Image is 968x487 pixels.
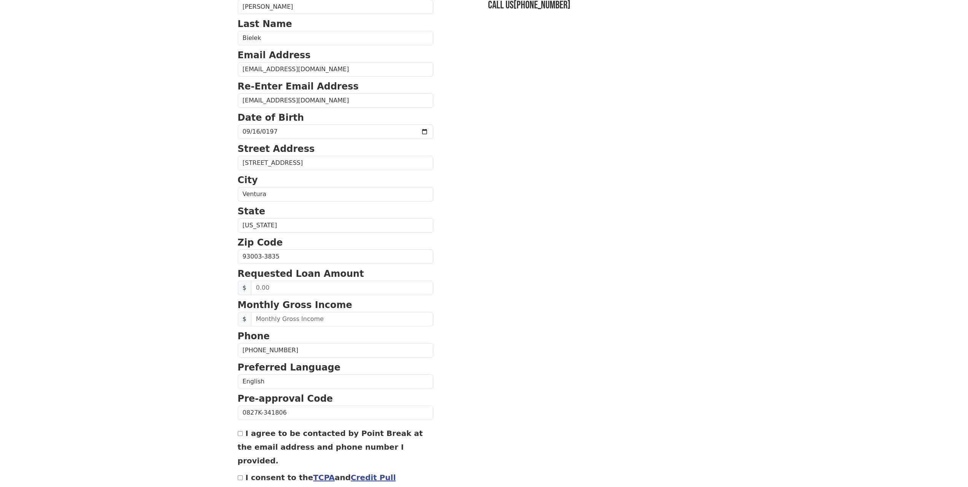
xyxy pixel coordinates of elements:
[251,281,433,295] input: 0.00
[238,362,340,373] strong: Preferred Language
[238,50,311,61] strong: Email Address
[313,473,335,482] a: TCPA
[238,393,333,404] strong: Pre-approval Code
[238,19,292,29] strong: Last Name
[238,156,433,170] input: Street Address
[238,187,433,201] input: City
[238,93,433,108] input: Re-Enter Email Address
[238,206,265,217] strong: State
[238,312,251,326] span: $
[238,62,433,77] input: Email Address
[238,249,433,264] input: Zip Code
[238,331,270,342] strong: Phone
[238,81,359,92] strong: Re-Enter Email Address
[238,144,315,154] strong: Street Address
[238,298,433,312] p: Monthly Gross Income
[238,406,433,420] input: Pre-approval Code
[251,312,433,326] input: Monthly Gross Income
[238,268,364,279] strong: Requested Loan Amount
[238,175,258,185] strong: City
[238,112,304,123] strong: Date of Birth
[238,429,423,465] label: I agree to be contacted by Point Break at the email address and phone number I provided.
[238,237,283,248] strong: Zip Code
[238,281,251,295] span: $
[238,343,433,358] input: Phone
[238,31,433,45] input: Last Name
